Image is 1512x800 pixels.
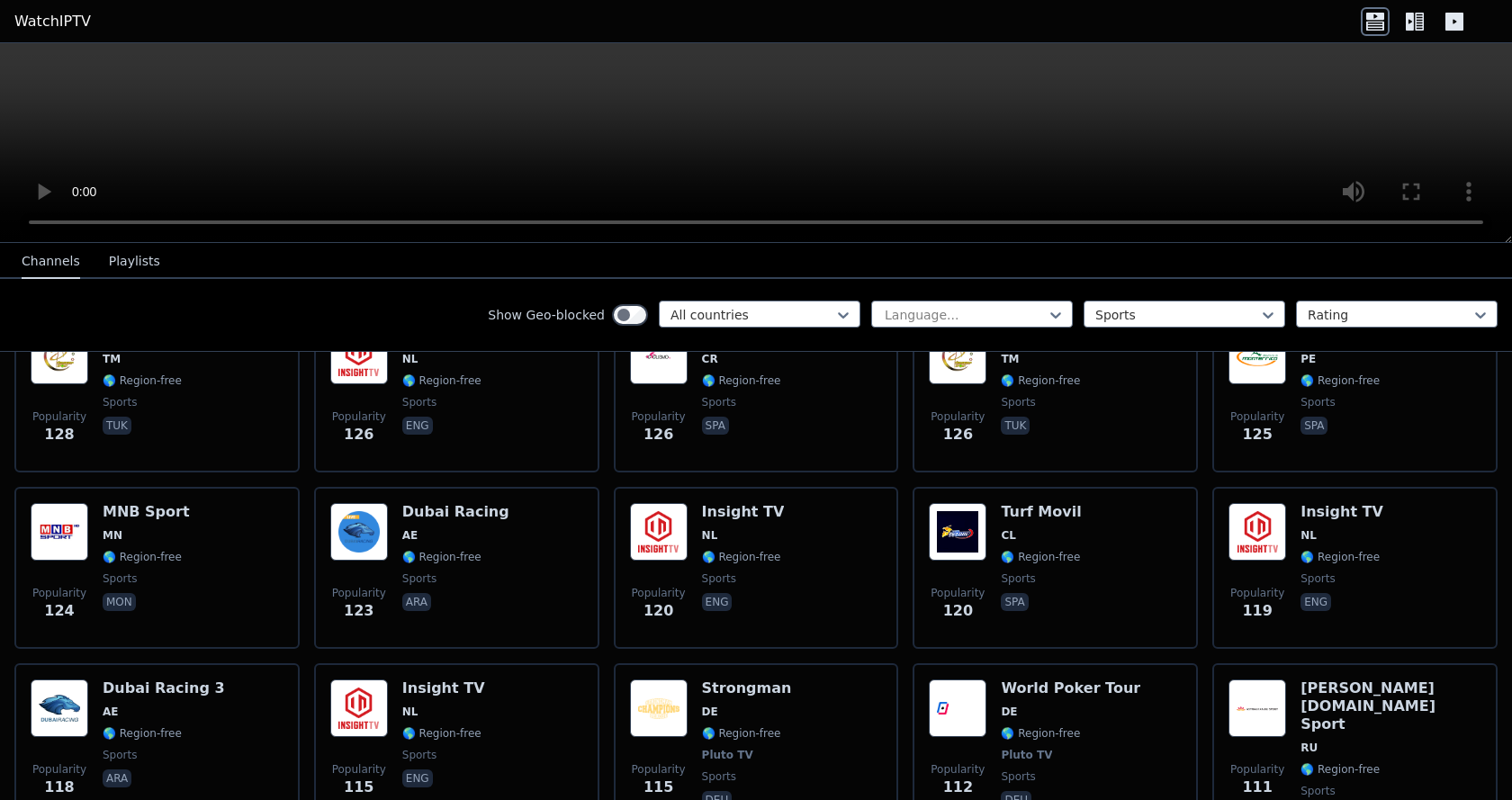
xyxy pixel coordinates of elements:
img: Strongman [630,679,688,737]
span: sports [702,769,736,784]
span: 120 [943,600,973,622]
span: 126 [643,424,673,445]
span: 123 [344,600,373,622]
span: CL [1001,528,1015,543]
span: NL [1300,528,1317,543]
span: sports [103,395,137,409]
span: AE [402,528,418,543]
img: Insight TV [1228,503,1286,561]
span: 🌎 Region-free [103,550,182,564]
img: Insight TV [330,327,388,384]
span: Popularity [1230,762,1284,777]
h6: MNB Sport [103,503,190,521]
span: sports [103,748,137,762]
span: Popularity [32,762,86,777]
span: Popularity [632,409,686,424]
span: 🌎 Region-free [1001,550,1080,564]
span: sports [402,571,436,586]
span: sports [1300,395,1335,409]
img: Turf Movil [929,503,986,561]
h6: Strongman [702,679,792,697]
span: CR [702,352,718,366]
h6: [PERSON_NAME][DOMAIN_NAME] Sport [1300,679,1481,733]
span: sports [103,571,137,586]
p: ara [103,769,131,787]
p: eng [702,593,733,611]
span: 🌎 Region-free [1300,373,1380,388]
span: 125 [1242,424,1272,445]
img: MNB Sport [31,503,88,561]
p: ara [402,593,431,611]
span: Popularity [931,409,985,424]
h6: Turf Movil [1001,503,1081,521]
p: eng [402,417,433,435]
span: Popularity [332,586,386,600]
img: Turkmenistan Sport [929,327,986,384]
p: tuk [1001,417,1030,435]
span: sports [1001,571,1035,586]
span: Popularity [32,409,86,424]
span: NL [702,528,718,543]
span: MN [103,528,122,543]
span: 124 [44,600,74,622]
span: Popularity [931,762,985,777]
span: DE [1001,705,1017,719]
img: Monterrico TV [1228,327,1286,384]
span: sports [1300,571,1335,586]
span: 119 [1242,600,1272,622]
h6: Dubai Racing [402,503,509,521]
img: World Poker Tour [929,679,986,737]
a: WatchIPTV [14,11,91,32]
span: 🌎 Region-free [402,550,481,564]
p: mon [103,593,136,611]
span: 120 [643,600,673,622]
span: 111 [1242,777,1272,798]
p: tuk [103,417,131,435]
span: sports [702,571,736,586]
p: spa [1001,593,1028,611]
span: 🌎 Region-free [702,550,781,564]
span: 118 [44,777,74,798]
span: DE [702,705,718,719]
span: 🌎 Region-free [702,373,781,388]
span: 🌎 Region-free [1300,550,1380,564]
span: sports [402,748,436,762]
span: 🌎 Region-free [402,373,481,388]
h6: Insight TV [702,503,785,521]
span: PE [1300,352,1316,366]
img: Dubai Racing 3 [31,679,88,737]
img: Insight TV [630,503,688,561]
p: eng [402,769,433,787]
span: 🌎 Region-free [103,726,182,741]
span: 🌎 Region-free [103,373,182,388]
span: Pluto TV [1001,748,1052,762]
span: sports [1001,769,1035,784]
h6: Insight TV [402,679,485,697]
span: 🌎 Region-free [702,726,781,741]
h6: World Poker Tour [1001,679,1140,697]
img: Astrahan.Ru Sport [1228,679,1286,737]
span: Popularity [632,762,686,777]
button: Channels [22,245,80,279]
label: Show Geo-blocked [488,306,605,324]
span: sports [702,395,736,409]
button: Playlists [109,245,160,279]
span: 115 [344,777,373,798]
img: Turkmenistan Sport [31,327,88,384]
span: 126 [943,424,973,445]
span: 🌎 Region-free [1001,726,1080,741]
span: sports [402,395,436,409]
span: TM [1001,352,1019,366]
span: 🌎 Region-free [1300,762,1380,777]
span: RU [1300,741,1318,755]
span: 128 [44,424,74,445]
span: sports [1001,395,1035,409]
span: Popularity [1230,586,1284,600]
span: 115 [643,777,673,798]
span: Popularity [32,586,86,600]
span: sports [1300,784,1335,798]
h6: Dubai Racing 3 [103,679,225,697]
p: spa [1300,417,1327,435]
span: Popularity [332,762,386,777]
p: eng [1300,593,1331,611]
